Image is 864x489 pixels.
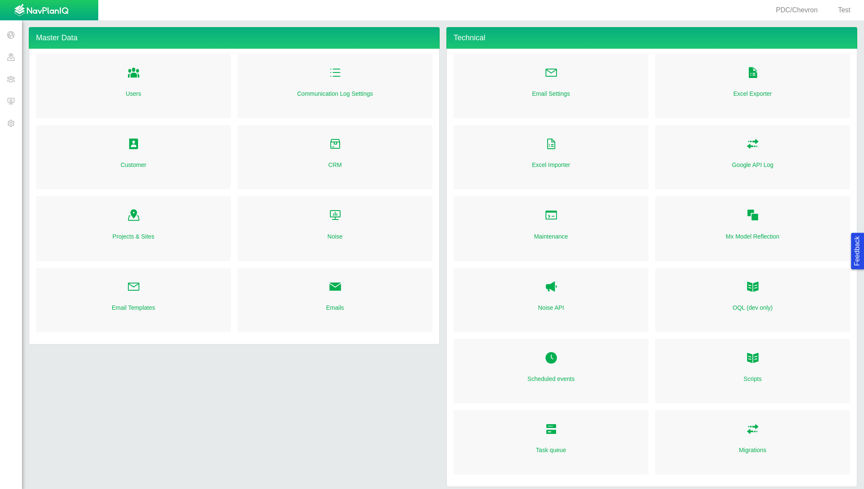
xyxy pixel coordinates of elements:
[545,135,558,154] a: Folder Open Icon
[545,420,558,439] a: Folder Open Icon
[545,278,558,297] a: Noise API
[746,278,759,297] a: OQL
[121,161,147,169] a: Customer
[746,206,759,225] a: Folder Open Icon
[746,135,759,154] a: Folder Open Icon
[14,4,69,17] img: UrbanGroupSolutionsTheme$USG_Images$logo.png
[776,6,818,14] span: PDC/Chevron
[454,196,648,261] div: Folder Open Icon Maintenance
[238,54,432,118] div: Folder Open Icon Communication Log Settings
[655,125,850,189] div: Folder Open Icon Google API Log
[655,196,850,261] div: Folder Open Icon Mx Model Reflection
[532,89,570,98] a: Email Settings
[127,278,140,297] a: Folder Open Icon
[238,196,432,261] div: Folder Open Icon Noise
[127,64,140,83] a: Folder Open Icon
[545,206,558,225] a: Folder Open Icon
[454,268,648,332] div: Noise API Noise API
[329,64,342,83] a: Folder Open Icon
[454,410,648,475] div: Folder Open Icon Task queue
[326,303,344,312] a: Emails
[454,339,648,403] div: Folder Open Icon Scheduled events
[655,339,850,403] div: Folder Open Icon Scripts
[127,135,140,154] a: Folder Open Icon
[126,89,141,98] a: Users
[536,446,566,454] a: Task queue
[534,232,568,241] a: Maintenance
[744,375,762,383] a: Scripts
[733,303,773,312] a: OQL (dev only)
[545,349,558,368] a: Folder Open Icon
[112,303,155,312] a: Email Templates
[36,196,231,261] div: Folder Open Icon Projects & Sites
[329,206,342,225] a: Folder Open Icon
[828,6,854,15] div: Test
[655,268,850,332] div: OQL OQL (dev only)
[746,64,759,83] a: Folder Open Icon
[328,161,342,169] a: CRM
[732,161,773,169] a: Google API Log
[746,349,759,368] a: Folder Open Icon
[655,410,850,475] div: Folder Open Icon Migrations
[527,375,574,383] a: Scheduled events
[297,89,373,98] a: Communication Log Settings
[538,303,564,312] a: Noise API
[655,54,850,118] div: Folder Open Icon Excel Exporter
[851,233,864,269] button: Feedback
[446,27,857,49] h4: Technical
[726,232,780,241] a: Mx Model Reflection
[454,125,648,189] div: Folder Open Icon Excel Importer
[838,6,850,14] span: Test
[36,54,231,118] div: Folder Open Icon Users
[238,125,432,189] div: Folder Open Icon CRM
[454,54,648,118] div: Folder Open Icon Email Settings
[545,64,558,83] a: Folder Open Icon
[36,268,231,332] div: Folder Open Icon Email Templates
[113,232,155,241] a: Projects & Sites
[733,89,772,98] a: Excel Exporter
[327,232,343,241] a: Noise
[532,161,570,169] a: Excel Importer
[739,446,767,454] a: Migrations
[238,268,432,332] div: Folder Open Icon Emails
[29,27,440,49] h4: Master Data
[329,135,342,154] a: Folder Open Icon
[36,125,231,189] div: Folder Open Icon Customer
[127,206,140,225] a: Folder Open Icon
[329,278,342,297] a: Folder Open Icon
[746,420,759,439] a: Folder Open Icon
